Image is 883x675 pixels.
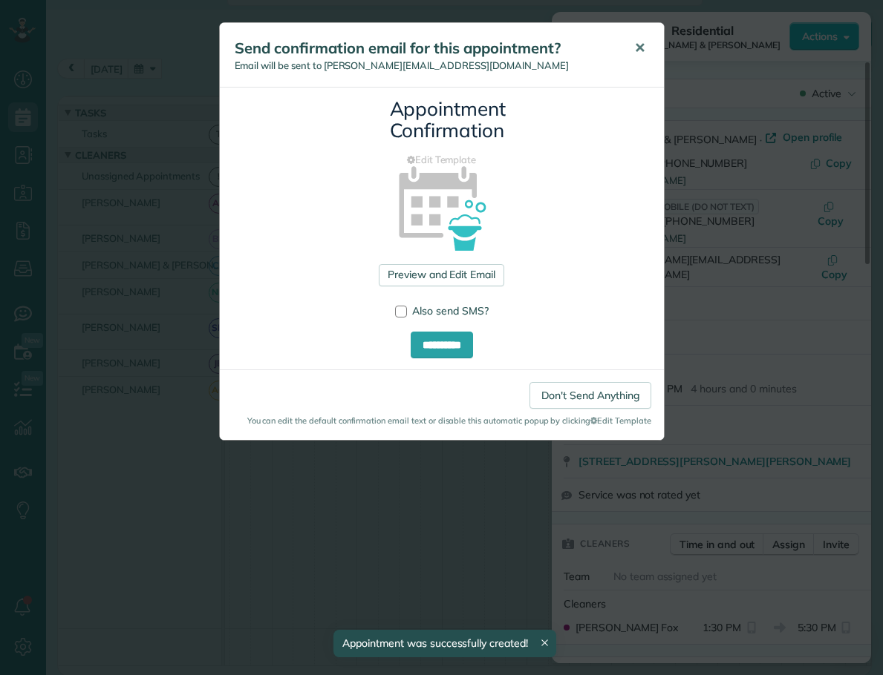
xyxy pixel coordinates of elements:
h3: Appointment Confirmation [390,99,494,141]
h5: Send confirmation email for this appointment? [235,38,613,59]
div: Appointment was successfully created! [333,630,556,657]
a: Preview and Edit Email [379,264,504,286]
img: appointment_confirmation_icon-141e34405f88b12ade42628e8c248340957700ab75a12ae832a8710e9b578dc5.png [375,140,508,273]
small: You can edit the default confirmation email text or disable this automatic popup by clicking Edit... [232,415,651,427]
span: Also send SMS? [412,304,489,317]
span: ✕ [634,39,645,56]
a: Don't Send Anything [530,382,651,409]
a: Edit Template [231,153,653,167]
span: Email will be sent to [PERSON_NAME][EMAIL_ADDRESS][DOMAIN_NAME] [235,59,570,71]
